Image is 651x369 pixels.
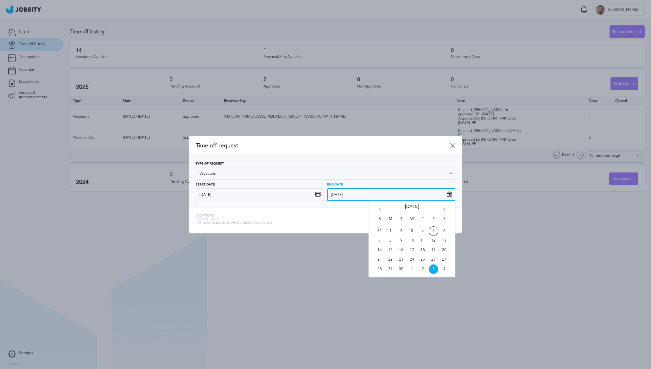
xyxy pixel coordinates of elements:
span: Start Date [196,183,215,187]
span: Mon Sep 29 2025 [386,264,395,274]
span: Sun Sep 07 2025 [375,236,384,245]
span: Sat Sep 27 2025 [439,255,449,264]
span: Sat Sep 06 2025 [439,226,449,236]
span: Tue Sep 09 2025 [396,236,406,245]
span: Thu Sep 04 2025 [418,226,427,236]
span: T [418,217,427,226]
span: S [439,217,449,226]
span: M [386,217,395,226]
span: Mon Sep 08 2025 [386,236,395,245]
span: [DATE] [405,204,419,217]
span: Fri Oct 03 2025 [429,264,438,274]
span: Vacations: [196,214,273,218]
span: Tue Sep 30 2025 [396,264,406,274]
span: End Date [327,183,343,187]
span: Thu Sep 18 2025 [418,245,427,255]
span: Wed Sep 24 2025 [407,255,417,264]
span: Sun Aug 31 2025 [375,226,384,236]
span: Sun Sep 28 2025 [375,264,384,274]
span: Thu Sep 11 2025 [418,236,427,245]
span: Mon Sep 15 2025 [386,245,395,255]
span: Wed Sep 03 2025 [407,226,417,236]
span: Wed Oct 01 2025 [407,264,417,274]
span: Sat Oct 04 2025 [439,264,449,274]
span: Tue Sep 16 2025 [396,245,406,255]
span: F [429,217,438,226]
span: S [375,217,384,226]
i: Go back 1 month [377,208,382,213]
span: Mon Sep 22 2025 [386,255,395,264]
span: W [407,217,417,226]
i: Go forward 1 month [441,208,447,213]
span: Fri Sep 19 2025 [429,245,438,255]
span: Sun Sep 14 2025 [375,245,384,255]
span: Fri Sep 12 2025 [429,236,438,245]
span: Fri Sep 05 2025 [429,226,438,236]
span: Wed Sep 17 2025 [407,245,417,255]
span: Sat Sep 13 2025 [439,236,449,245]
span: Fri Sep 26 2025 [429,255,438,264]
span: Mon Sep 01 2025 [386,226,395,236]
span: Thu Oct 02 2025 [418,264,427,274]
span: Type of Request [196,162,224,166]
span: Sun Sep 21 2025 [375,255,384,264]
span: Tue Sep 02 2025 [396,226,406,236]
span: Wed Sep 10 2025 [407,236,417,245]
span: Thu Sep 25 2025 [418,255,427,264]
span: Sat Sep 20 2025 [439,245,449,255]
span: - 15 days max [196,217,273,221]
span: - At least 6 months with jobsity and client [196,221,273,225]
span: Time off request [196,142,450,149]
span: Tue Sep 23 2025 [396,255,406,264]
span: T [396,217,406,226]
